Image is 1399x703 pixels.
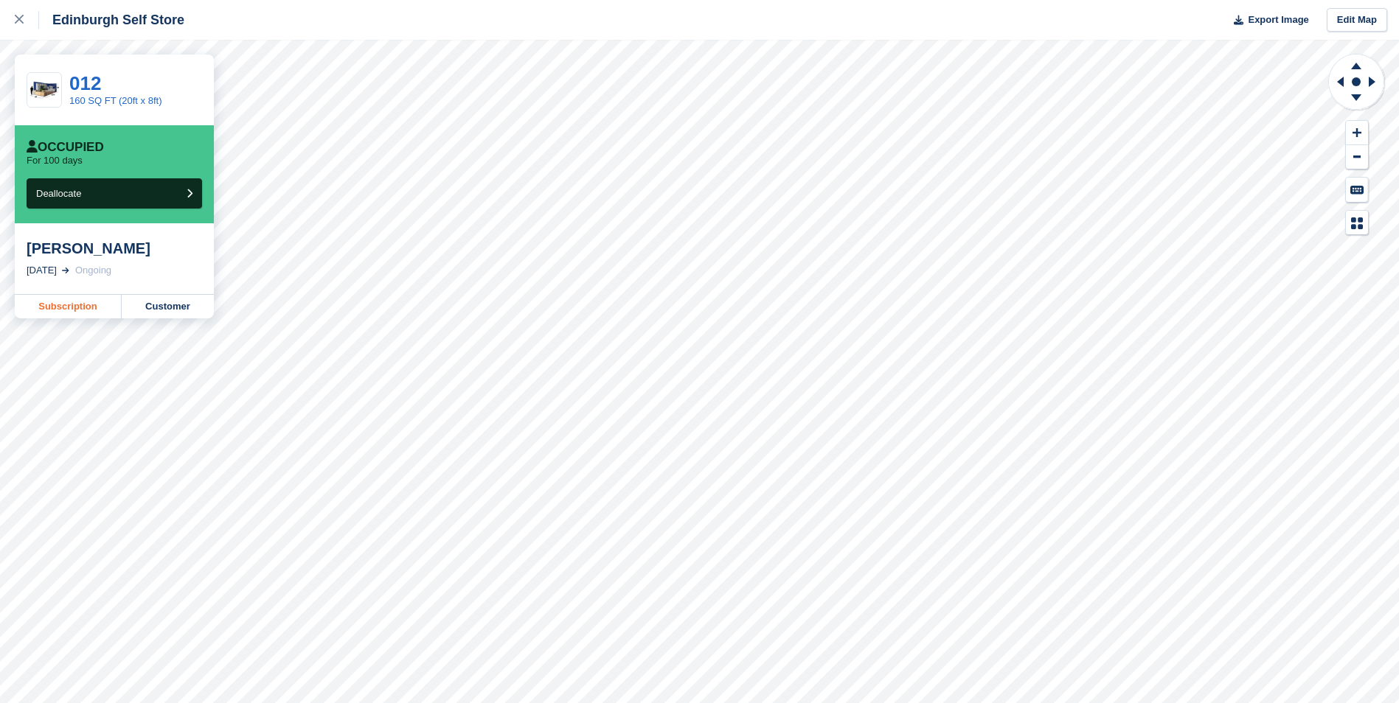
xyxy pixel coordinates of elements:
img: 20-ft-container%20(29).jpg [27,77,61,103]
a: Subscription [15,295,122,318]
button: Map Legend [1346,211,1368,235]
div: Ongoing [75,263,111,278]
span: Export Image [1248,13,1308,27]
div: [DATE] [27,263,57,278]
button: Keyboard Shortcuts [1346,178,1368,202]
a: Customer [122,295,214,318]
div: [PERSON_NAME] [27,239,202,257]
a: Edit Map [1327,8,1387,32]
a: 160 SQ FT (20ft x 8ft) [69,95,162,106]
div: Occupied [27,140,104,155]
button: Export Image [1225,8,1309,32]
span: Deallocate [36,188,81,199]
button: Deallocate [27,178,202,209]
div: Edinburgh Self Store [39,11,184,29]
button: Zoom In [1346,121,1368,145]
button: Zoom Out [1346,145,1368,169]
a: 012 [69,72,101,94]
p: For 100 days [27,155,83,167]
img: arrow-right-light-icn-cde0832a797a2874e46488d9cf13f60e5c3a73dbe684e267c42b8395dfbc2abf.svg [62,267,69,273]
